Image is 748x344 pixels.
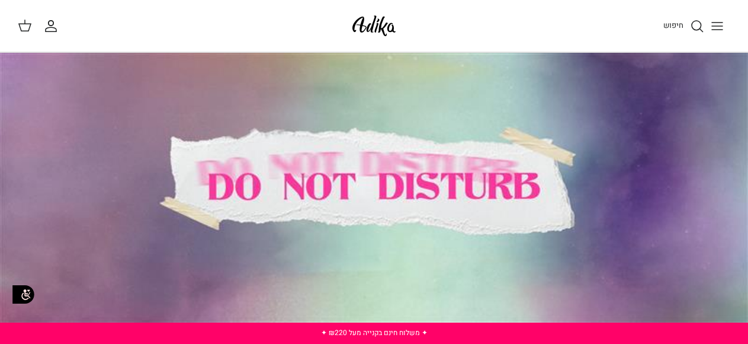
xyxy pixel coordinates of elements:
[321,327,428,338] a: ✦ משלוח חינם בקנייה מעל ₪220 ✦
[9,280,38,310] img: accessibility_icon02.svg
[44,19,63,33] a: החשבון שלי
[663,19,704,33] a: חיפוש
[704,13,730,39] button: Toggle menu
[349,12,399,40] img: Adika IL
[663,20,683,31] span: חיפוש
